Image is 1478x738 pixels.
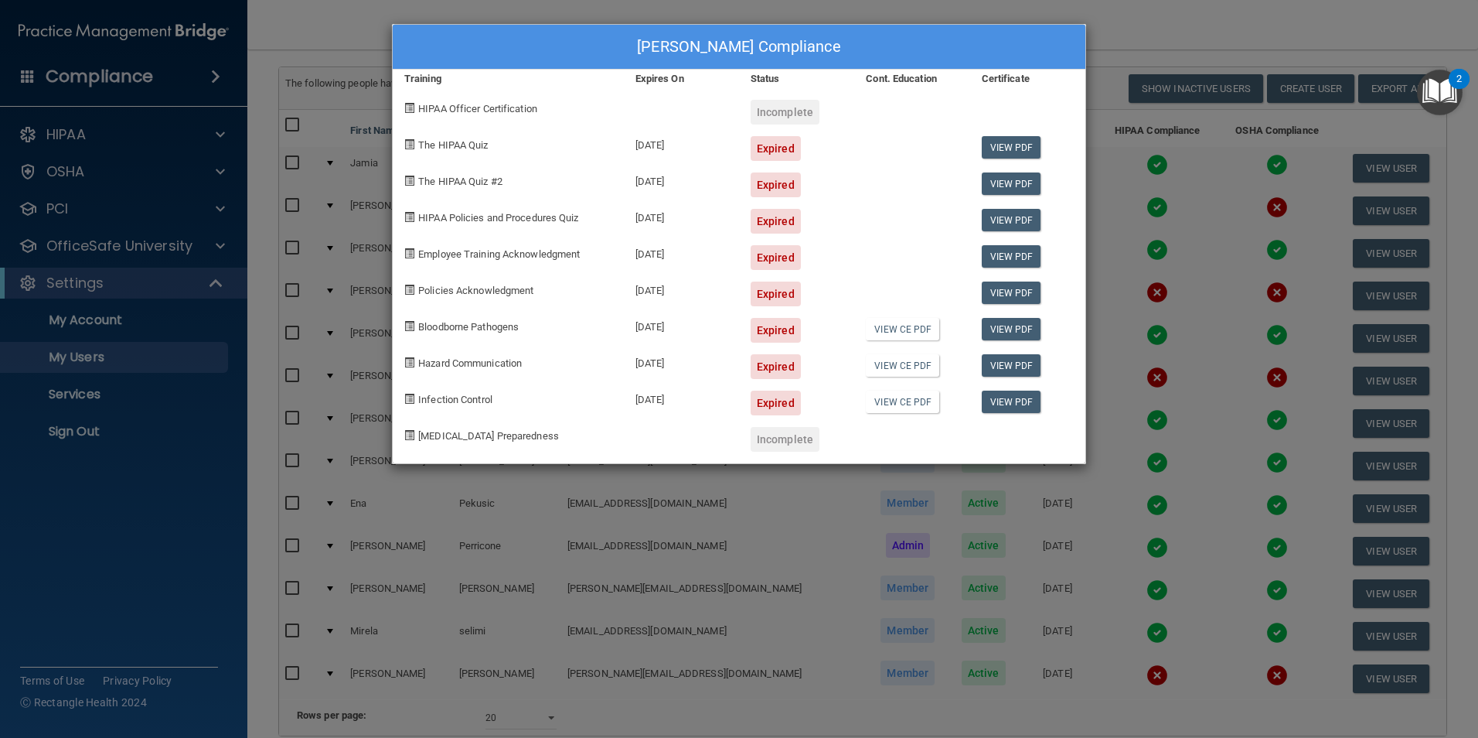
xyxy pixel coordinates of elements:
div: Expired [751,354,801,379]
div: Expired [751,136,801,161]
div: [DATE] [624,161,739,197]
div: Certificate [970,70,1085,88]
span: Employee Training Acknowledgment [418,248,580,260]
div: Expires On [624,70,739,88]
a: View PDF [982,245,1041,268]
div: Expired [751,282,801,306]
div: [DATE] [624,379,739,415]
span: Policies Acknowledgment [418,285,533,296]
a: View CE PDF [866,318,939,340]
div: Training [393,70,624,88]
a: View PDF [982,391,1041,413]
a: View PDF [982,282,1041,304]
span: Hazard Communication [418,357,522,369]
span: HIPAA Officer Certification [418,103,537,114]
div: Status [739,70,854,88]
div: Expired [751,318,801,343]
div: Cont. Education [854,70,969,88]
span: Infection Control [418,394,492,405]
div: [DATE] [624,343,739,379]
span: HIPAA Policies and Procedures Quiz [418,212,578,224]
a: View PDF [982,318,1041,340]
span: Bloodborne Pathogens [418,321,519,333]
a: View PDF [982,354,1041,377]
div: [DATE] [624,125,739,161]
a: View CE PDF [866,391,939,413]
div: [DATE] [624,197,739,234]
div: [PERSON_NAME] Compliance [393,25,1085,70]
div: Incomplete [751,100,819,125]
div: Incomplete [751,427,819,452]
div: [DATE] [624,270,739,306]
span: The HIPAA Quiz [418,139,488,151]
div: 2 [1456,79,1462,99]
div: Expired [751,245,801,270]
div: Expired [751,209,801,234]
div: Expired [751,391,801,415]
a: View PDF [982,136,1041,159]
div: Expired [751,173,801,197]
button: Open Resource Center, 2 new notifications [1417,70,1463,115]
div: [DATE] [624,306,739,343]
a: View CE PDF [866,354,939,377]
span: The HIPAA Quiz #2 [418,176,502,187]
div: [DATE] [624,234,739,270]
span: [MEDICAL_DATA] Preparedness [418,430,559,442]
a: View PDF [982,209,1041,231]
a: View PDF [982,173,1041,195]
